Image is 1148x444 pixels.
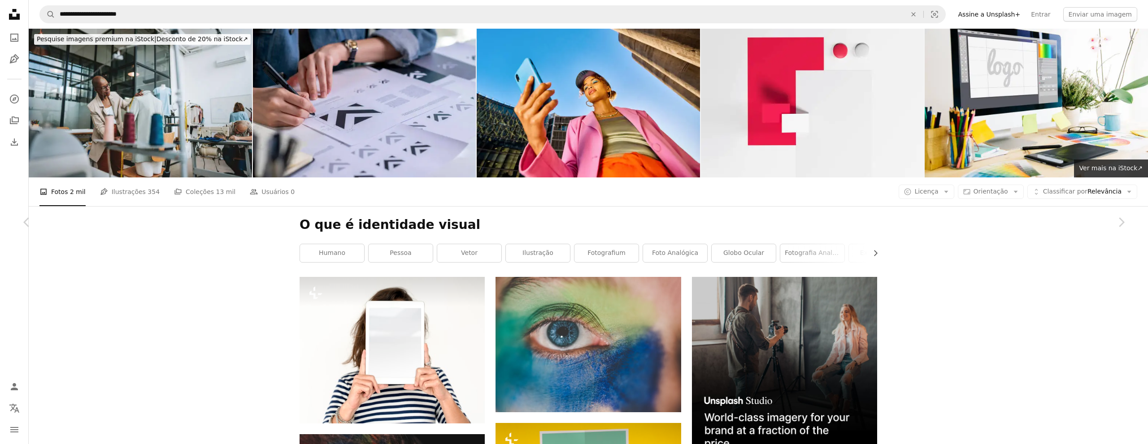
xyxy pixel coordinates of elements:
span: Orientação [974,188,1008,195]
a: foto analógica [643,244,707,262]
span: 354 [148,187,160,197]
a: Fotos [5,29,23,47]
button: Licença [899,185,954,199]
a: humano [300,244,364,262]
span: Classificar por [1043,188,1087,195]
button: Classificar porRelevância [1027,185,1137,199]
form: Pesquise conteúdo visual em todo o site [39,5,946,23]
a: Coleções 13 mil [174,177,235,206]
a: globo ocular [712,244,776,262]
button: Orientação [958,185,1024,199]
img: Modelos de papelaria em fundo branco [701,29,924,177]
a: Usuários 0 [250,177,295,206]
span: 0 [291,187,295,197]
span: Ver mais na iStock ↗ [1079,164,1143,172]
a: Coleções [5,112,23,129]
span: 13 mil [216,187,236,197]
span: Relevância [1043,187,1122,196]
img: fotografia de foco seletivo de olho azul [496,277,681,413]
span: Pesquise imagens premium na iStock | [37,35,157,43]
img: Pessoa segurando o conceito de retrato de estúdio de tablet [300,277,485,423]
span: Licença [914,188,938,195]
a: Entrar [1026,7,1056,22]
a: Entrar / Cadastrar-se [5,378,23,396]
img: Young African American woman in colorful clothing using a smartphone. Low angle shot with concret... [477,29,700,177]
a: Ver mais na iStock↗ [1074,159,1148,177]
a: vetor [437,244,501,262]
span: Desconto de 20% na iStock ↗ [37,35,248,43]
button: Menu [5,421,23,439]
button: rolar lista para a direita [867,244,877,262]
button: Enviar uma imagem [1063,7,1137,22]
a: Assine a Unsplash+ [953,7,1026,22]
a: fotografium [574,244,639,262]
a: Ilustrações [5,50,23,68]
a: experimental [849,244,913,262]
a: ilustração [506,244,570,262]
a: Pessoa segurando o conceito de retrato de estúdio de tablet [300,346,485,354]
a: Próximo [1094,179,1148,265]
img: Estúdio de Desenho Gráfico [925,29,1148,177]
a: Ilustrações 354 [100,177,160,206]
a: fotografia de foco seletivo de olho azul [496,340,681,348]
a: pessoa [369,244,433,262]
a: Histórico de downloads [5,133,23,151]
h1: O que é identidade visual [300,217,877,233]
a: fotografia analógica [780,244,844,262]
button: Pesquise na Unsplash [40,6,55,23]
button: Limpar [904,6,923,23]
a: Pesquise imagens premium na iStock|Desconto de 20% na iStock↗ [29,29,256,50]
img: Close up desenho esboços design logotipo [253,29,476,177]
button: Idioma [5,399,23,417]
button: Pesquisa visual [924,6,945,23]
img: Seamstress in the stylist sewing studio [29,29,252,177]
a: Explorar [5,90,23,108]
